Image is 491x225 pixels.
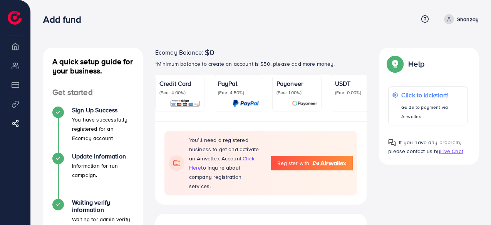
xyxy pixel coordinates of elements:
p: Payoneer [277,79,317,88]
span: If you have any problem, please contact us by [388,138,461,155]
h4: A quick setup guide for your business. [43,57,143,75]
h4: Update Information [72,153,134,160]
a: Shanzay [441,14,479,24]
img: logo-airwallex [312,161,346,165]
p: Guide to payment via Airwallex [401,103,464,121]
p: PayPal [218,79,259,88]
img: flag [169,155,184,171]
p: (Fee: 1.00%) [277,90,317,96]
img: card [233,99,259,108]
a: Register with [271,156,353,170]
img: card [292,99,317,108]
span: Live Chat [440,147,463,155]
p: (Fee: 4.00%) [159,90,200,96]
p: Information for run campaign. [72,161,134,180]
span: Ecomdy Balance: [155,48,203,57]
p: (Fee: 4.50%) [218,90,259,96]
p: You have successfully registered for an Ecomdy account [72,115,134,143]
h3: Add fund [43,14,87,25]
h4: Sign Up Success [72,107,134,114]
img: logo [8,11,22,25]
h4: Get started [43,88,143,97]
img: Popup guide [388,57,402,71]
span: Register with [277,159,309,167]
img: card [170,99,200,108]
p: Credit Card [159,79,200,88]
li: Update Information [43,153,143,199]
li: Sign Up Success [43,107,143,153]
p: (Fee: 0.00%) [335,90,376,96]
img: Popup guide [388,139,396,147]
p: Shanzay [457,15,479,24]
span: $0 [205,48,214,57]
p: Click to kickstart! [401,90,464,100]
p: Help [408,59,424,68]
h4: Waiting verify information [72,199,134,213]
iframe: Chat [458,190,485,219]
p: USDT [335,79,376,88]
p: You’ll need a registered business to get and activate an Airwallex Account. to inquire about comp... [189,135,263,191]
p: *Minimum balance to create an account is $50, please add more money. [155,59,367,68]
